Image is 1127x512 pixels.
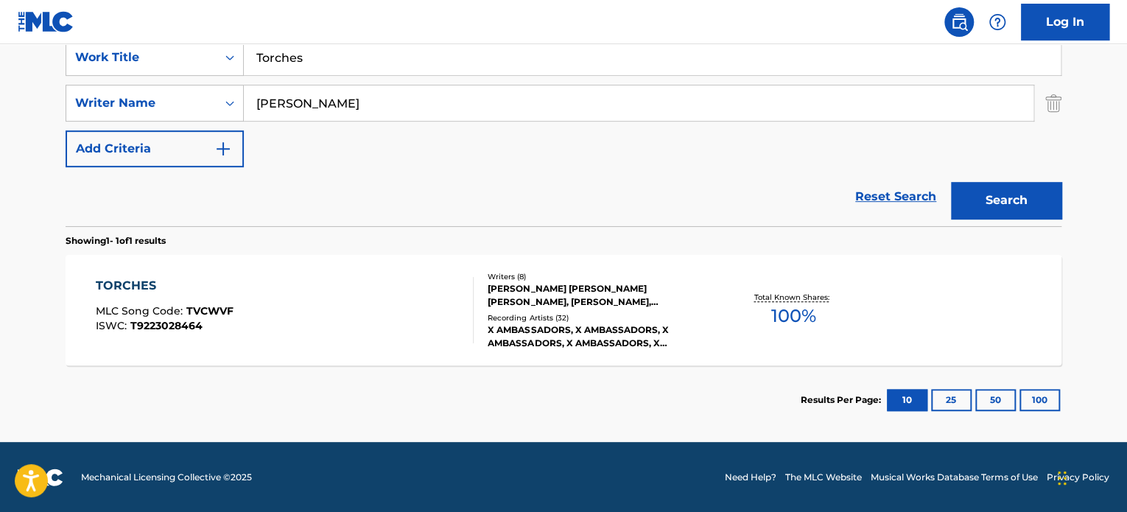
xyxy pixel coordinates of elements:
img: Delete Criterion [1045,85,1061,122]
div: [PERSON_NAME] [PERSON_NAME] [PERSON_NAME], [PERSON_NAME], [PERSON_NAME], [PERSON_NAME], [PERSON_N... [488,282,710,309]
iframe: Chat Widget [1053,441,1127,512]
span: ISWC : [96,319,130,332]
div: Recording Artists ( 32 ) [488,312,710,323]
a: Reset Search [848,180,944,213]
button: Search [951,182,1061,219]
button: 100 [1019,389,1060,411]
div: TORCHES [96,277,234,295]
p: Total Known Shares: [754,292,832,303]
a: The MLC Website [785,471,862,484]
span: TVCWVF [186,304,234,318]
div: Writer Name [75,94,208,112]
span: MLC Song Code : [96,304,186,318]
a: Public Search [944,7,974,37]
img: search [950,13,968,31]
a: TORCHESMLC Song Code:TVCWVFISWC:T9223028464Writers (8)[PERSON_NAME] [PERSON_NAME] [PERSON_NAME], ... [66,255,1061,365]
img: logo [18,469,63,486]
div: X AMBASSADORS, X AMBASSADORS, X AMBASSADORS, X AMBASSADORS, X AMBASSADORS [488,323,710,350]
p: Showing 1 - 1 of 1 results [66,234,166,248]
button: 10 [887,389,927,411]
span: Mechanical Licensing Collective © 2025 [81,471,252,484]
span: T9223028464 [130,319,203,332]
div: Writers ( 8 ) [488,271,710,282]
a: Musical Works Database Terms of Use [871,471,1038,484]
button: 25 [931,389,972,411]
a: Need Help? [725,471,776,484]
a: Log In [1021,4,1109,41]
button: 50 [975,389,1016,411]
img: 9d2ae6d4665cec9f34b9.svg [214,140,232,158]
img: help [989,13,1006,31]
div: Drag [1058,456,1067,500]
div: Help [983,7,1012,37]
button: Add Criteria [66,130,244,167]
div: Work Title [75,49,208,66]
span: 100 % [770,303,815,329]
img: MLC Logo [18,11,74,32]
a: Privacy Policy [1047,471,1109,484]
p: Results Per Page: [801,393,885,407]
form: Search Form [66,39,1061,226]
